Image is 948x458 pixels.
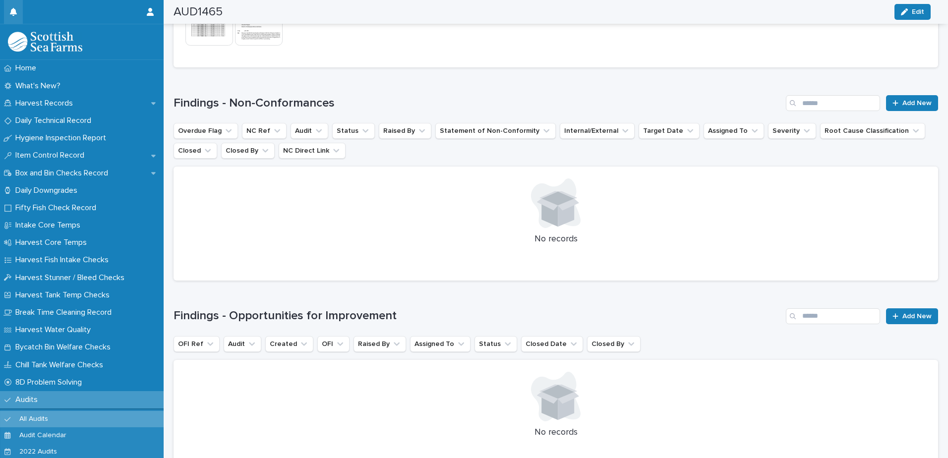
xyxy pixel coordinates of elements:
[639,123,700,139] button: Target Date
[11,290,118,300] p: Harvest Tank Temp Checks
[221,143,275,159] button: Closed By
[435,123,556,139] button: Statement of Non-Conformity
[279,143,346,159] button: NC Direct Link
[174,143,217,159] button: Closed
[521,336,583,352] button: Closed Date
[174,336,220,352] button: OFI Ref
[11,325,99,335] p: Harvest Water Quality
[291,123,328,139] button: Audit
[11,273,132,283] p: Harvest Stunner / Bleed Checks
[11,169,116,178] p: Box and Bin Checks Record
[332,123,375,139] button: Status
[11,431,74,440] p: Audit Calendar
[11,308,119,317] p: Break Time Cleaning Record
[224,336,261,352] button: Audit
[317,336,350,352] button: OFI
[704,123,764,139] button: Assigned To
[768,123,816,139] button: Severity
[912,8,924,15] span: Edit
[11,448,65,456] p: 2022 Audits
[11,255,117,265] p: Harvest Fish Intake Checks
[11,63,44,73] p: Home
[174,123,238,139] button: Overdue Flag
[11,151,92,160] p: Item Control Record
[902,313,932,320] span: Add New
[11,360,111,370] p: Chill Tank Welfare Checks
[174,96,782,111] h1: Findings - Non-Conformances
[11,221,88,230] p: Intake Core Temps
[886,308,938,324] a: Add New
[11,99,81,108] p: Harvest Records
[11,415,56,423] p: All Audits
[560,123,635,139] button: Internal/External
[242,123,287,139] button: NC Ref
[11,238,95,247] p: Harvest Core Temps
[11,378,90,387] p: 8D Problem Solving
[786,308,880,324] input: Search
[8,32,82,52] img: mMrefqRFQpe26GRNOUkG
[11,81,68,91] p: What's New?
[354,336,406,352] button: Raised By
[11,116,99,125] p: Daily Technical Record
[185,427,926,438] p: No records
[474,336,517,352] button: Status
[902,100,932,107] span: Add New
[587,336,641,352] button: Closed By
[11,395,46,404] p: Audits
[11,343,118,352] p: Bycatch Bin Welfare Checks
[786,95,880,111] input: Search
[11,203,104,213] p: Fifty Fish Check Record
[174,309,782,323] h1: Findings - Opportunities for Improvement
[410,336,471,352] button: Assigned To
[11,133,114,143] p: Hygiene Inspection Report
[379,123,431,139] button: Raised By
[174,5,223,19] h2: AUD1465
[894,4,931,20] button: Edit
[265,336,313,352] button: Created
[185,234,926,245] p: No records
[886,95,938,111] a: Add New
[820,123,925,139] button: Root Cause Classification
[11,186,85,195] p: Daily Downgrades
